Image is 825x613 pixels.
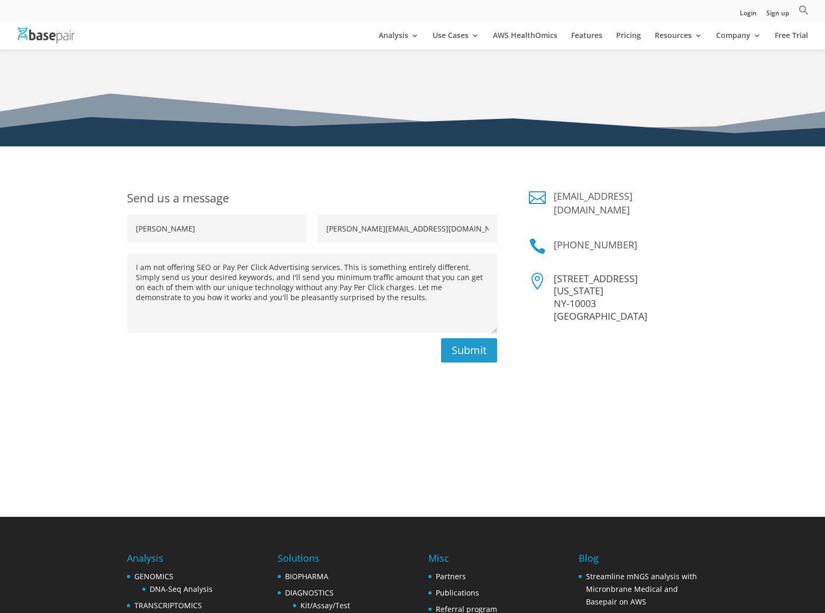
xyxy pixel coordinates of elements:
[441,338,497,363] button: Submit
[493,32,557,50] a: AWS HealthOmics
[716,32,761,50] a: Company
[655,32,702,50] a: Resources
[579,551,698,570] h4: Blog
[127,189,497,215] h1: Send us a message
[134,571,173,581] a: GENOMICS
[285,571,328,581] a: BIOPHARMA
[571,32,602,50] a: Features
[127,215,307,242] input: Name
[529,189,546,206] a: 
[766,10,789,21] a: Sign up
[740,10,757,21] a: Login
[529,273,546,290] span: 
[134,600,202,610] a: TRANSCRIPTOMICS
[616,32,641,50] a: Pricing
[775,32,808,50] a: Free Trial
[436,571,466,581] a: Partners
[554,273,698,323] p: [STREET_ADDRESS] [US_STATE] NY-10003 [GEOGRAPHIC_DATA]
[554,238,637,251] a: [PHONE_NUMBER]
[433,32,479,50] a: Use Cases
[127,551,237,570] h4: Analysis
[799,5,809,15] svg: Search
[150,584,213,594] a: DNA-Seq Analysis
[18,27,75,43] img: Basepair
[278,551,397,570] h4: Solutions
[379,32,419,50] a: Analysis
[799,5,809,21] a: Search Icon Link
[428,551,497,570] h4: Misc
[529,238,546,255] a: 
[586,571,697,607] a: Streamline mNGS analysis with Micronbrane Medical and Basepair on AWS
[436,588,479,598] a: Publications
[318,215,497,242] input: Email Address
[554,190,632,216] a: [EMAIL_ADDRESS][DOMAIN_NAME]
[285,588,334,598] a: DIAGNOSTICS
